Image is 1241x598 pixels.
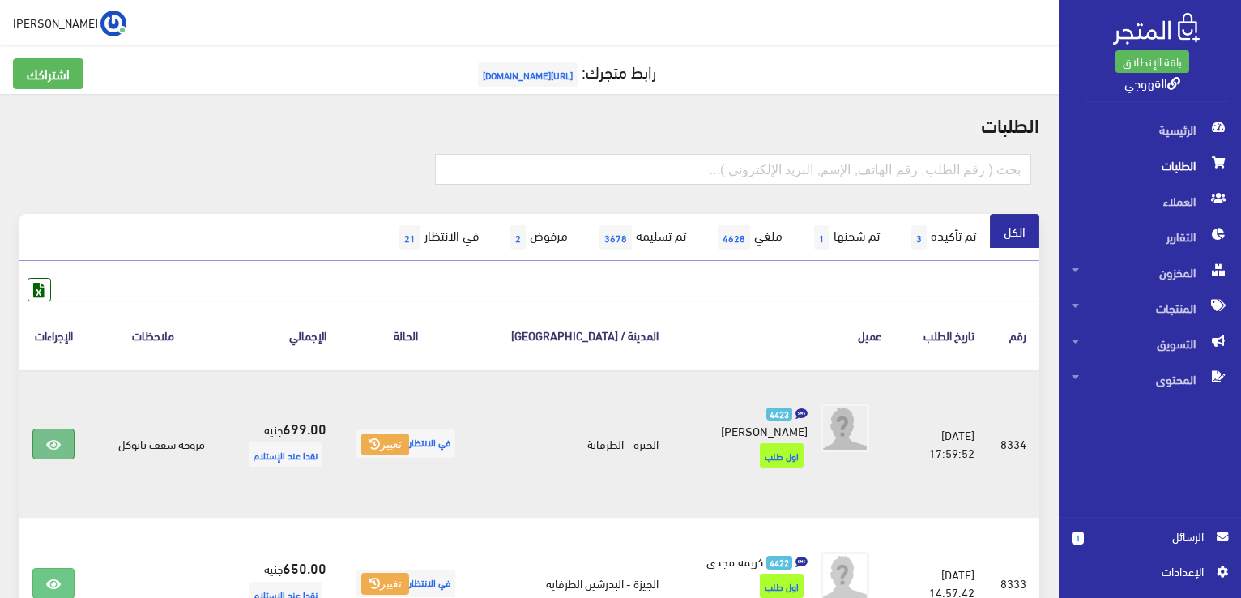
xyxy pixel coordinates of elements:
[766,408,793,421] span: 4423
[283,417,326,438] strong: 699.00
[361,434,409,456] button: تغيير
[895,301,987,369] th: تاريخ الطلب
[1059,219,1241,254] a: التقارير
[100,11,126,36] img: ...
[1059,183,1241,219] a: العملاء
[1059,254,1241,290] a: المخزون
[1072,183,1228,219] span: العملاء
[87,301,218,369] th: ملاحظات
[478,62,578,87] span: [URL][DOMAIN_NAME]
[474,56,656,86] a: رابط متجرك:[URL][DOMAIN_NAME]
[1072,562,1228,588] a: اﻹعدادات
[283,557,326,578] strong: 650.00
[13,12,98,32] span: [PERSON_NAME]
[1072,532,1084,545] span: 1
[893,214,990,261] a: تم تأكيده3
[760,574,804,598] span: اول طلب
[435,154,1031,185] input: بحث ( رقم الطلب, رقم الهاتف, الإسم, البريد اﻹلكتروني )...
[766,556,793,570] span: 4422
[19,301,87,369] th: الإجراءات
[987,301,1039,369] th: رقم
[1085,562,1203,580] span: اﻹعدادات
[1113,13,1200,45] img: .
[718,225,750,250] span: 4628
[721,419,808,442] span: [PERSON_NAME]
[1059,290,1241,326] a: المنتجات
[672,301,895,369] th: عميل
[218,301,339,369] th: اﻹجمالي
[1072,112,1228,147] span: الرئيسية
[399,225,420,250] span: 21
[1059,361,1241,397] a: المحتوى
[1072,361,1228,397] span: المحتوى
[493,214,582,261] a: مرفوض2
[911,225,927,250] span: 3
[1097,528,1204,545] span: الرسائل
[796,214,893,261] a: تم شحنها1
[218,369,339,519] td: جنيه
[1124,70,1180,94] a: القهوجي
[1072,254,1228,290] span: المخزون
[87,369,218,519] td: مروحه سقف ناتوكل
[356,429,455,458] span: في الانتظار
[1059,112,1241,147] a: الرئيسية
[339,301,472,369] th: الحالة
[1072,528,1228,562] a: 1 الرسائل
[895,369,987,519] td: [DATE] 17:59:52
[700,214,796,261] a: ملغي4628
[582,214,700,261] a: تم تسليمه3678
[361,573,409,596] button: تغيير
[472,369,672,519] td: الجيزة - الطرفاية
[697,404,808,439] a: 4423 [PERSON_NAME]
[382,214,493,261] a: في الانتظار21
[13,10,126,36] a: ... [PERSON_NAME]
[706,549,763,572] span: كريمه مجدى
[19,113,1039,135] h2: الطلبات
[19,487,81,549] iframe: Drift Widget Chat Controller
[987,369,1039,519] td: 8334
[990,214,1039,248] a: الكل
[821,404,869,452] img: avatar.png
[1072,326,1228,361] span: التسويق
[356,570,455,598] span: في الانتظار
[760,443,804,468] span: اول طلب
[1115,50,1189,73] a: باقة الإنطلاق
[13,58,83,89] a: اشتراكك
[1072,219,1228,254] span: التقارير
[1072,147,1228,183] span: الطلبات
[814,225,829,250] span: 1
[472,301,672,369] th: المدينة / [GEOGRAPHIC_DATA]
[249,442,322,467] span: نقدا عند الإستلام
[510,225,526,250] span: 2
[1072,290,1228,326] span: المنتجات
[1059,147,1241,183] a: الطلبات
[697,552,808,570] a: 4422 كريمه مجدى
[599,225,632,250] span: 3678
